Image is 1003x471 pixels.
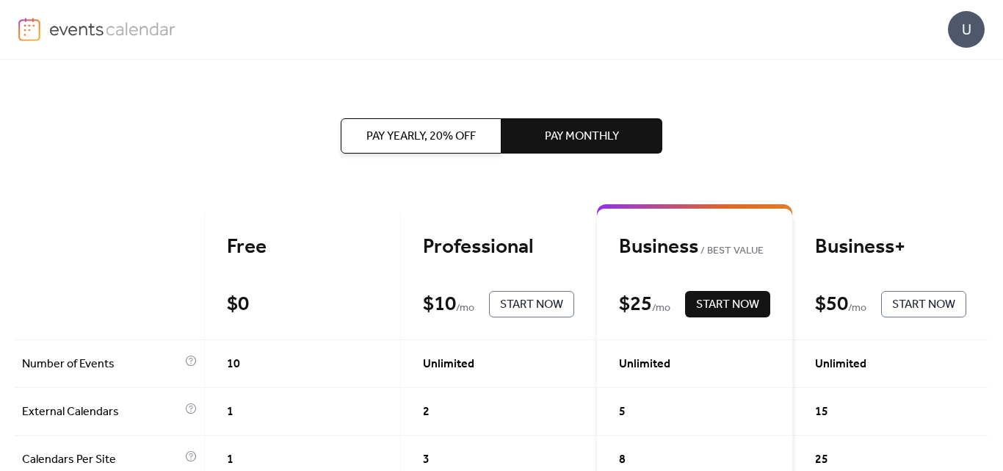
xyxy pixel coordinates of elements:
span: Start Now [892,296,955,314]
span: / mo [456,300,474,317]
span: Pay Yearly, 20% off [366,128,476,145]
span: 2 [423,403,430,421]
img: logo-type [49,18,176,40]
span: External Calendars [22,403,181,421]
span: Number of Events [22,356,181,373]
div: $ 0 [227,292,249,317]
div: Business+ [815,234,966,260]
span: 1 [227,403,233,421]
span: 3 [423,451,430,469]
span: Pay Monthly [545,128,619,145]
span: / mo [652,300,670,317]
span: Start Now [500,296,563,314]
span: Start Now [696,296,759,314]
span: Unlimited [815,356,866,373]
button: Pay Yearly, 20% off [341,118,501,154]
div: U [948,11,985,48]
div: $ 10 [423,292,456,317]
button: Start Now [881,291,966,317]
span: 25 [815,451,828,469]
span: 5 [619,403,626,421]
span: 15 [815,403,828,421]
span: BEST VALUE [698,242,764,260]
div: Free [227,234,378,260]
span: Calendars Per Site [22,451,181,469]
span: Unlimited [619,356,670,373]
div: $ 25 [619,292,652,317]
div: Professional [423,234,574,260]
div: $ 50 [815,292,848,317]
span: Unlimited [423,356,474,373]
span: 1 [227,451,233,469]
div: Business [619,234,770,260]
button: Start Now [685,291,770,317]
span: 8 [619,451,626,469]
span: 10 [227,356,240,373]
img: logo [18,18,40,41]
span: / mo [848,300,866,317]
button: Start Now [489,291,574,317]
button: Pay Monthly [501,118,662,154]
